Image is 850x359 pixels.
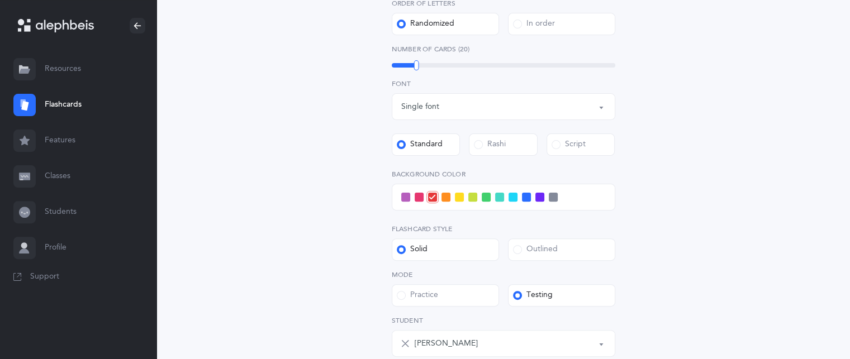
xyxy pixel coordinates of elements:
[513,18,555,30] div: In order
[397,290,438,301] div: Practice
[397,139,443,150] div: Standard
[474,139,506,150] div: Rashi
[392,315,615,326] label: Student
[397,244,428,255] div: Solid
[392,169,615,179] label: Background color
[392,270,615,280] label: Mode
[397,18,454,30] div: Randomized
[392,224,615,234] label: Flashcard Style
[392,93,615,120] button: Single font
[513,244,558,255] div: Outlined
[30,271,59,283] span: Support
[392,330,615,357] button: Adele Bitton
[392,79,615,89] label: Font
[415,338,478,350] div: [PERSON_NAME]
[552,139,586,150] div: Script
[401,101,439,113] div: Single font
[513,290,553,301] div: Testing
[392,44,615,54] label: Number of Cards (20)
